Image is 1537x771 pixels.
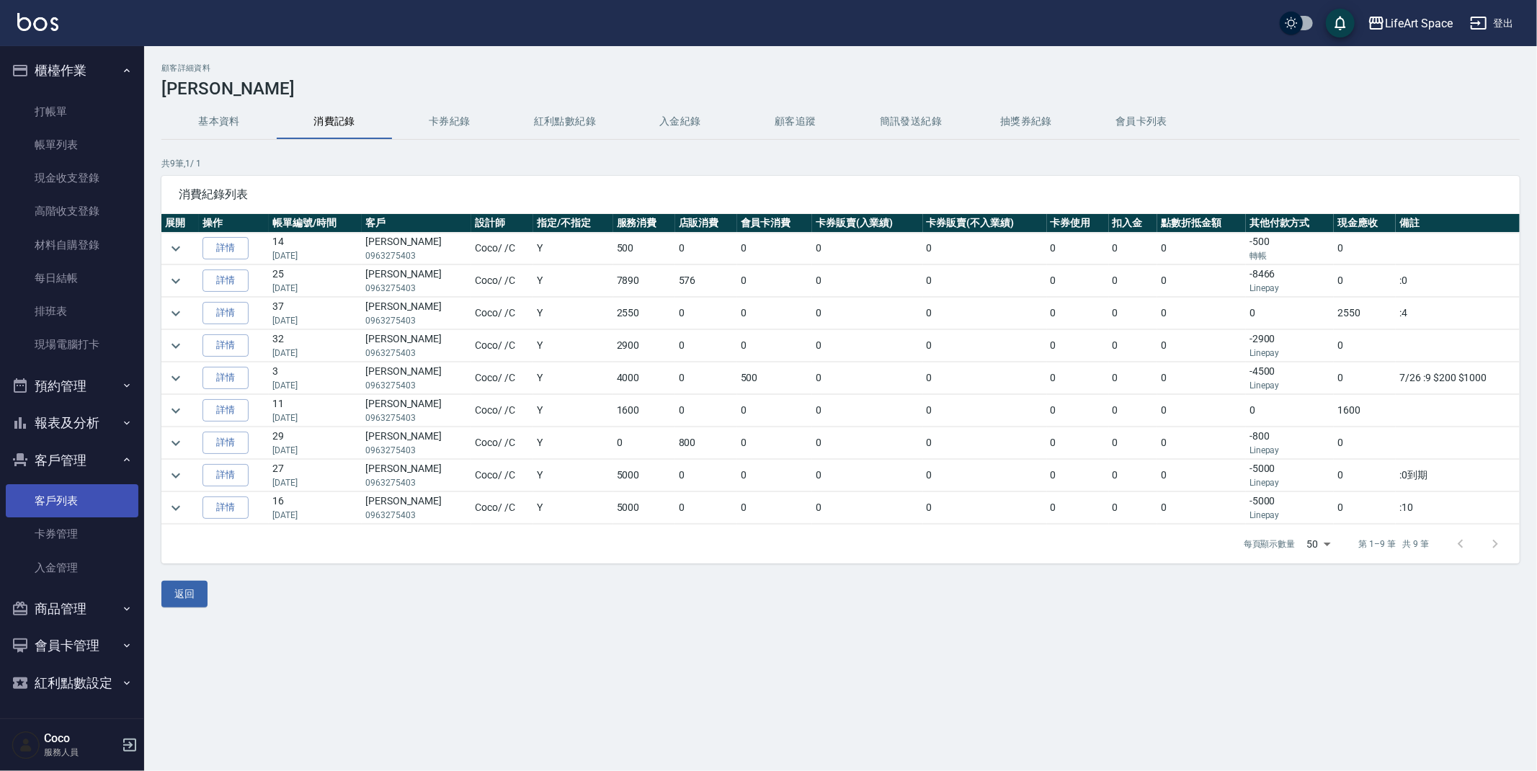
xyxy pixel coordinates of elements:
[6,367,138,405] button: 預約管理
[1249,347,1331,360] p: Linepay
[272,379,358,392] p: [DATE]
[1396,214,1520,233] th: 備註
[1244,538,1296,551] p: 每頁顯示數量
[202,496,249,519] a: 詳情
[613,330,675,362] td: 2900
[613,460,675,491] td: 5000
[1109,233,1158,264] td: 0
[202,269,249,292] a: 詳情
[161,63,1520,73] h2: 顧客詳細資料
[1047,362,1109,394] td: 0
[923,330,1047,362] td: 0
[269,265,362,297] td: 25
[1249,509,1331,522] p: Linepay
[1157,233,1246,264] td: 0
[1396,265,1520,297] td: :0
[1109,362,1158,394] td: 0
[471,214,533,233] th: 設計師
[923,265,1047,297] td: 0
[165,335,187,357] button: expand row
[165,465,187,486] button: expand row
[923,214,1047,233] th: 卡券販賣(不入業績)
[1157,298,1246,329] td: 0
[923,460,1047,491] td: 0
[6,328,138,361] a: 現場電腦打卡
[1334,362,1396,394] td: 0
[6,484,138,517] a: 客戶列表
[272,347,358,360] p: [DATE]
[1249,379,1331,392] p: Linepay
[6,295,138,328] a: 排班表
[1334,298,1396,329] td: 2550
[623,104,738,139] button: 入金紀錄
[737,395,812,427] td: 0
[202,237,249,259] a: 詳情
[1109,330,1158,362] td: 0
[269,362,362,394] td: 3
[533,330,613,362] td: Y
[165,432,187,454] button: expand row
[1157,330,1246,362] td: 0
[1359,538,1429,551] p: 第 1–9 筆 共 9 筆
[365,509,468,522] p: 0963275403
[277,104,392,139] button: 消費記錄
[362,460,471,491] td: [PERSON_NAME]
[362,298,471,329] td: [PERSON_NAME]
[269,214,362,233] th: 帳單編號/時間
[1249,282,1331,295] p: Linepay
[533,214,613,233] th: 指定/不指定
[738,104,853,139] button: 顧客追蹤
[675,298,737,329] td: 0
[1109,214,1158,233] th: 扣入金
[675,233,737,264] td: 0
[362,330,471,362] td: [PERSON_NAME]
[1109,460,1158,491] td: 0
[362,492,471,524] td: [PERSON_NAME]
[1334,233,1396,264] td: 0
[1109,395,1158,427] td: 0
[6,404,138,442] button: 報表及分析
[1047,395,1109,427] td: 0
[1157,214,1246,233] th: 點數折抵金額
[812,214,923,233] th: 卡券販賣(入業績)
[165,303,187,324] button: expand row
[1109,427,1158,459] td: 0
[675,395,737,427] td: 0
[812,427,923,459] td: 0
[1396,362,1520,394] td: 7/26 :9 $200 $1000
[6,95,138,128] a: 打帳單
[365,314,468,327] p: 0963275403
[675,492,737,524] td: 0
[1047,233,1109,264] td: 0
[6,52,138,89] button: 櫃檯作業
[12,731,40,759] img: Person
[365,476,468,489] p: 0963275403
[202,399,249,422] a: 詳情
[675,427,737,459] td: 800
[613,427,675,459] td: 0
[269,395,362,427] td: 11
[1246,233,1335,264] td: -500
[1326,9,1355,37] button: save
[362,427,471,459] td: [PERSON_NAME]
[165,400,187,422] button: expand row
[533,427,613,459] td: Y
[202,302,249,324] a: 詳情
[507,104,623,139] button: 紅利點數紀錄
[272,411,358,424] p: [DATE]
[6,262,138,295] a: 每日結帳
[1047,330,1109,362] td: 0
[44,731,117,746] h5: Coco
[737,492,812,524] td: 0
[968,104,1084,139] button: 抽獎券紀錄
[613,233,675,264] td: 500
[199,214,269,233] th: 操作
[737,427,812,459] td: 0
[1362,9,1458,38] button: LifeArt Space
[613,298,675,329] td: 2550
[1246,362,1335,394] td: -4500
[923,233,1047,264] td: 0
[202,432,249,454] a: 詳情
[269,460,362,491] td: 27
[272,314,358,327] p: [DATE]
